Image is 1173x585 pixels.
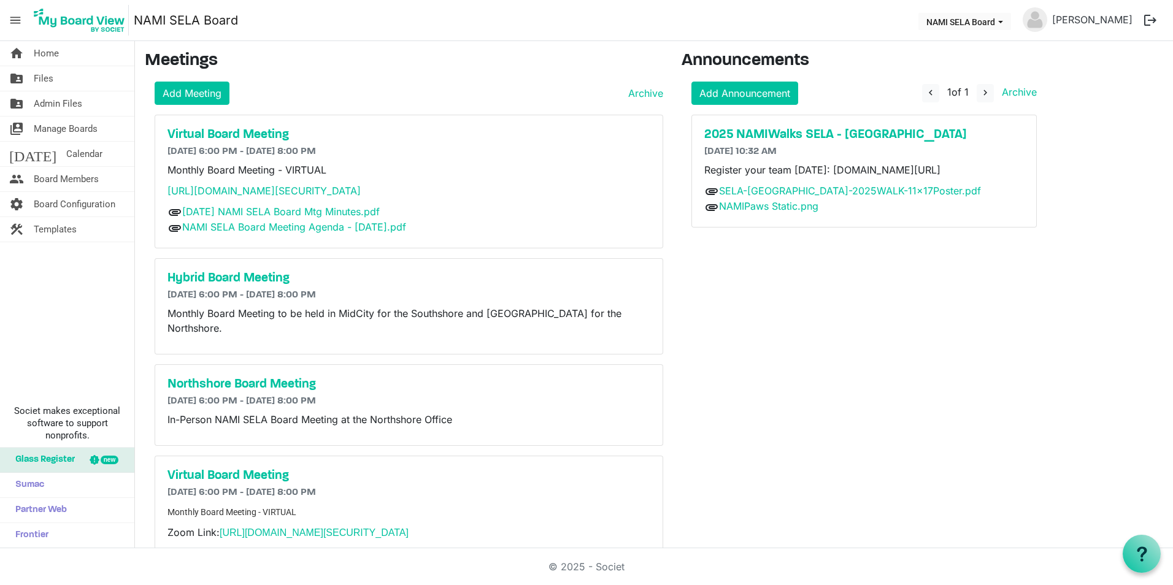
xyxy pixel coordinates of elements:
[1137,7,1163,33] button: logout
[167,525,650,540] p: Zoom Link:
[9,473,44,497] span: Sumac
[34,167,99,191] span: Board Members
[704,162,1024,177] p: Register your team [DATE]: [DOMAIN_NAME][URL]
[9,523,48,548] span: Frontier
[6,405,129,442] span: Societ makes exceptional software to support nonprofits.
[9,217,24,242] span: construction
[704,147,777,156] span: [DATE] 10:32 AM
[167,289,650,301] h6: [DATE] 6:00 PM - [DATE] 8:00 PM
[66,142,102,166] span: Calendar
[9,498,67,522] span: Partner Web
[977,84,994,102] button: navigate_next
[719,185,981,197] a: SELA-[GEOGRAPHIC_DATA]-2025WALK-11x17Poster.pdf
[947,86,952,98] span: 1
[623,86,663,101] a: Archive
[167,487,650,499] h6: [DATE] 6:00 PM - [DATE] 8:00 PM
[134,8,238,32] a: NAMI SELA Board
[30,5,129,36] img: My Board View Logo
[182,205,380,218] a: [DATE] NAMI SELA Board Mtg Minutes.pdf
[9,448,75,472] span: Glass Register
[167,271,650,286] a: Hybrid Board Meeting
[34,192,115,216] span: Board Configuration
[167,412,650,427] p: In-Person NAMI SELA Board Meeting at the Northshore Office
[167,205,182,220] span: attachment
[997,86,1037,98] a: Archive
[9,91,24,116] span: folder_shared
[167,162,650,177] p: Monthly Board Meeting - VIRTUAL
[34,66,53,91] span: Files
[220,527,409,538] a: [URL][DOMAIN_NAME][SECURITY_DATA]
[9,66,24,91] span: folder_shared
[704,128,1024,142] a: 2025 NAMIWalks SELA - [GEOGRAPHIC_DATA]
[167,507,296,517] span: Monthly Board Meeting - VIRTUAL
[9,192,24,216] span: settings
[691,82,798,105] a: Add Announcement
[167,185,361,197] a: [URL][DOMAIN_NAME][SECURITY_DATA]
[34,41,59,66] span: Home
[682,51,1047,72] h3: Announcements
[9,142,56,166] span: [DATE]
[548,560,625,573] a: © 2025 - Societ
[922,84,939,102] button: navigate_before
[704,184,719,199] span: attachment
[1047,7,1137,32] a: [PERSON_NAME]
[947,86,969,98] span: of 1
[167,396,650,407] h6: [DATE] 6:00 PM - [DATE] 8:00 PM
[4,9,27,32] span: menu
[9,167,24,191] span: people
[925,87,936,98] span: navigate_before
[155,82,229,105] a: Add Meeting
[918,13,1011,30] button: NAMI SELA Board dropdownbutton
[719,200,818,212] a: NAMIPaws Static.png
[34,91,82,116] span: Admin Files
[980,87,991,98] span: navigate_next
[1023,7,1047,32] img: no-profile-picture.svg
[167,468,650,483] a: Virtual Board Meeting
[101,456,118,464] div: new
[9,41,24,66] span: home
[167,146,650,158] h6: [DATE] 6:00 PM - [DATE] 8:00 PM
[704,200,719,215] span: attachment
[34,117,98,141] span: Manage Boards
[182,221,406,233] a: NAMI SELA Board Meeting Agenda - [DATE].pdf
[167,221,182,235] span: attachment
[9,117,24,141] span: switch_account
[145,51,663,72] h3: Meetings
[167,377,650,392] a: Northshore Board Meeting
[167,306,650,335] p: Monthly Board Meeting to be held in MidCity for the Southshore and [GEOGRAPHIC_DATA] for the Nort...
[167,128,650,142] a: Virtual Board Meeting
[34,217,77,242] span: Templates
[30,5,134,36] a: My Board View Logo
